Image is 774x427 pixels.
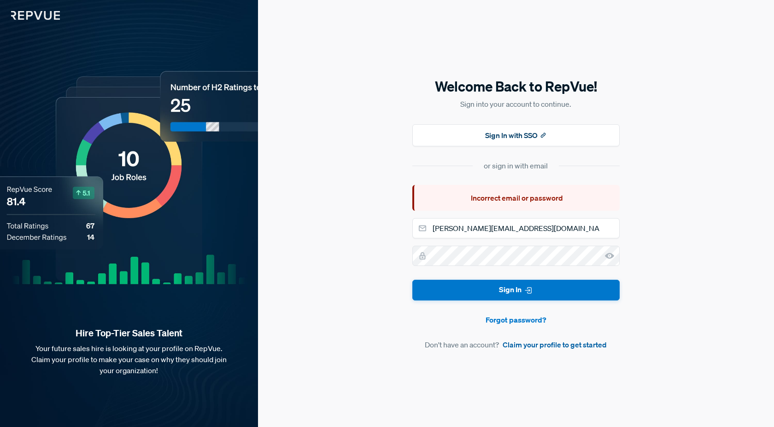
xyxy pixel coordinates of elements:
input: Email address [412,218,620,238]
a: Forgot password? [412,314,620,325]
a: Claim your profile to get started [503,339,607,350]
p: Your future sales hire is looking at your profile on RepVue. Claim your profile to make your case... [15,343,243,376]
button: Sign In with SSO [412,124,620,146]
article: Don't have an account? [412,339,620,350]
strong: Hire Top-Tier Sales Talent [15,327,243,339]
p: Sign into your account to continue. [412,98,620,110]
div: Incorrect email or password [412,185,620,211]
div: or sign in with email [484,160,548,171]
button: Sign In [412,280,620,300]
h5: Welcome Back to RepVue! [412,77,620,96]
